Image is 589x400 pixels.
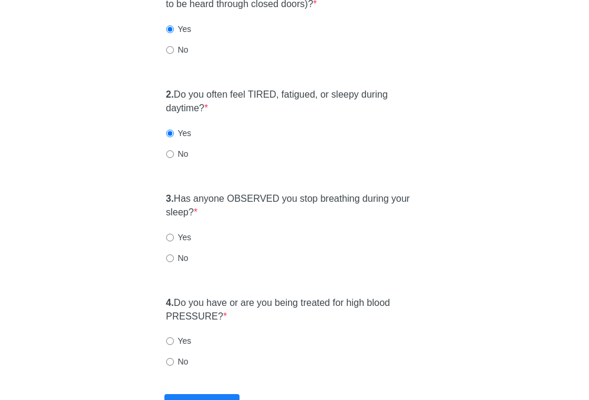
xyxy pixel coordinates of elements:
strong: 2. [166,89,174,99]
label: Yes [166,335,192,347]
input: Yes [166,337,174,345]
label: No [166,44,189,56]
input: No [166,358,174,366]
label: No [166,148,189,160]
label: Has anyone OBSERVED you stop breathing during your sleep? [166,192,423,220]
label: No [166,252,189,264]
label: Yes [166,23,192,35]
input: No [166,46,174,54]
input: Yes [166,234,174,241]
label: Do you have or are you being treated for high blood PRESSURE? [166,296,423,324]
input: No [166,150,174,158]
input: Yes [166,25,174,33]
strong: 4. [166,298,174,308]
strong: 3. [166,193,174,204]
label: Yes [166,231,192,243]
input: Yes [166,130,174,137]
input: No [166,254,174,262]
label: Yes [166,127,192,139]
label: Do you often feel TIRED, fatigued, or sleepy during daytime? [166,88,423,115]
label: No [166,356,189,367]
